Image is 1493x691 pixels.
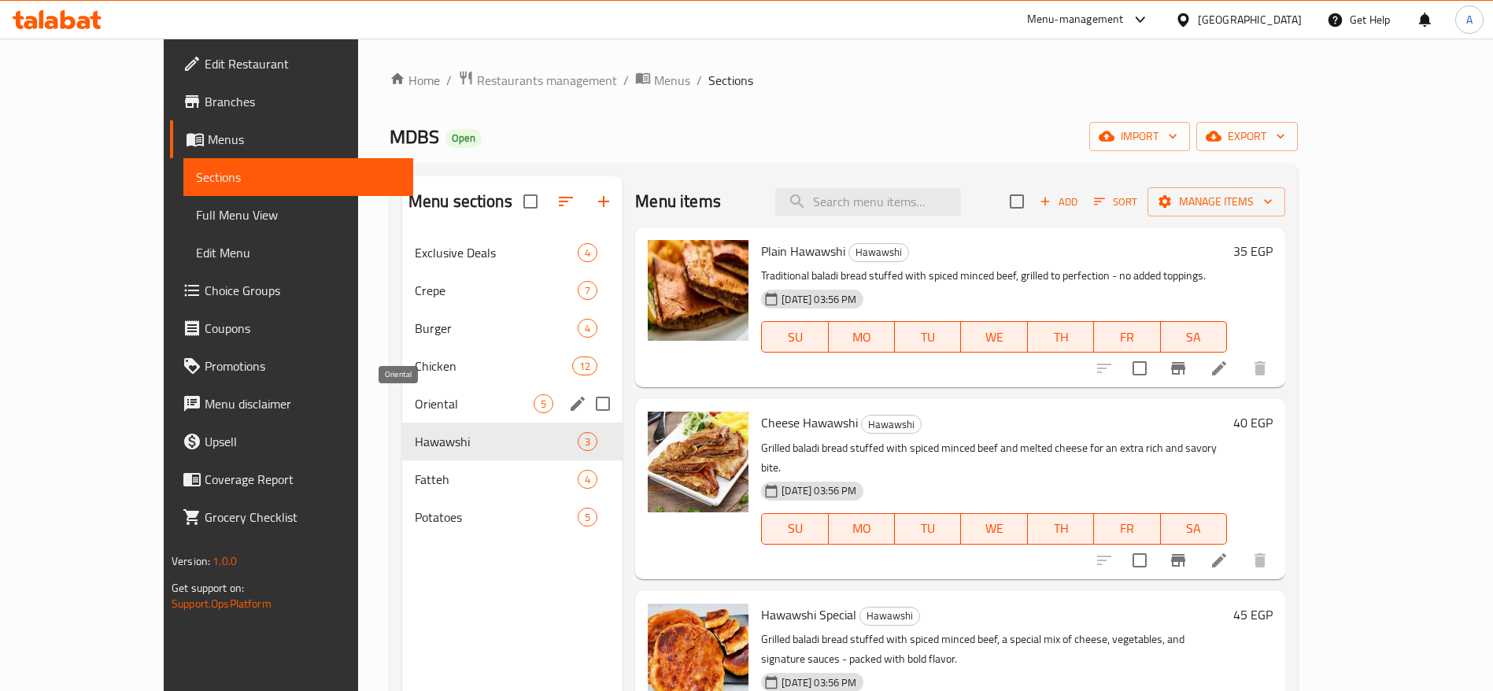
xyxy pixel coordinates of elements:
[183,196,413,234] a: Full Menu View
[585,183,623,220] button: Add section
[835,326,889,349] span: MO
[1033,190,1084,214] button: Add
[648,240,748,341] img: Plain Hawawshi
[566,392,589,416] button: edit
[849,243,908,261] span: Hawawshi
[1033,190,1084,214] span: Add item
[1100,517,1154,540] span: FR
[648,412,748,512] img: Cheese Hawawshi
[708,71,753,90] span: Sections
[170,45,413,83] a: Edit Restaurant
[761,321,828,353] button: SU
[578,246,597,261] span: 4
[848,243,909,262] div: Hawawshi
[1102,127,1177,146] span: import
[415,357,572,375] span: Chicken
[172,593,272,614] a: Support.OpsPlatform
[408,190,512,213] h2: Menu sections
[895,513,961,545] button: TU
[402,460,623,498] div: Fatteh4
[1161,513,1227,545] button: SA
[1233,412,1273,434] h6: 40 EGP
[761,239,845,263] span: Plain Hawawshi
[534,394,553,413] div: items
[761,266,1227,286] p: Traditional baladi bread stuffed with spiced minced beef, grilled to perfection - no added toppings.
[390,119,439,154] span: MDBS
[775,292,863,307] span: [DATE] 03:56 PM
[654,71,690,90] span: Menus
[572,357,597,375] div: items
[895,321,961,353] button: TU
[415,508,578,527] div: Potatoes
[205,54,401,73] span: Edit Restaurant
[1094,321,1160,353] button: FR
[578,434,597,449] span: 3
[534,397,552,412] span: 5
[1209,127,1285,146] span: export
[446,71,452,90] li: /
[402,498,623,536] div: Potatoes5
[761,603,856,626] span: Hawawshi Special
[415,470,578,489] div: Fatteh
[578,283,597,298] span: 7
[1034,517,1088,540] span: TH
[402,227,623,542] nav: Menu sections
[861,415,922,434] div: Hawawshi
[183,234,413,272] a: Edit Menu
[573,359,597,374] span: 12
[1210,359,1229,378] a: Edit menu item
[196,243,401,262] span: Edit Menu
[860,607,919,625] span: Hawawshi
[578,319,597,338] div: items
[1090,190,1141,214] button: Sort
[1028,321,1094,353] button: TH
[172,578,244,598] span: Get support on:
[170,83,413,120] a: Branches
[967,517,1021,540] span: WE
[578,472,597,487] span: 4
[1198,11,1302,28] div: [GEOGRAPHIC_DATA]
[1147,187,1285,216] button: Manage items
[1000,185,1033,218] span: Select section
[415,394,534,413] span: Oriental
[477,71,617,90] span: Restaurants management
[458,70,617,91] a: Restaurants management
[415,281,578,300] span: Crepe
[1210,551,1229,570] a: Edit menu item
[205,281,401,300] span: Choice Groups
[635,70,690,91] a: Menus
[170,423,413,460] a: Upsell
[402,385,623,423] div: Oriental5edit
[170,347,413,385] a: Promotions
[578,432,597,451] div: items
[578,510,597,525] span: 5
[1084,190,1147,214] span: Sort items
[835,517,889,540] span: MO
[961,513,1027,545] button: WE
[1159,349,1197,387] button: Branch-specific-item
[415,319,578,338] span: Burger
[208,130,401,149] span: Menus
[402,423,623,460] div: Hawawshi3
[445,129,482,148] div: Open
[205,357,401,375] span: Promotions
[775,188,961,216] input: search
[578,321,597,336] span: 4
[1037,193,1080,211] span: Add
[1196,122,1298,151] button: export
[170,272,413,309] a: Choice Groups
[196,205,401,224] span: Full Menu View
[205,92,401,111] span: Branches
[170,309,413,347] a: Coupons
[212,551,237,571] span: 1.0.0
[1167,517,1221,540] span: SA
[170,460,413,498] a: Coverage Report
[170,385,413,423] a: Menu disclaimer
[205,432,401,451] span: Upsell
[1160,192,1273,212] span: Manage items
[768,326,822,349] span: SU
[1089,122,1190,151] button: import
[170,120,413,158] a: Menus
[205,319,401,338] span: Coupons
